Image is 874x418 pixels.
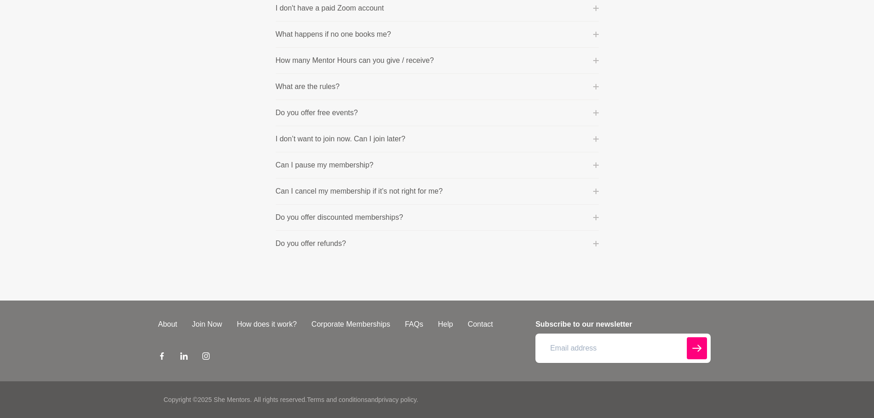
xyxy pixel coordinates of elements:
button: How many Mentor Hours can you give / receive? [276,55,599,66]
p: Do you offer refunds? [276,238,346,249]
button: What are the rules? [276,81,599,92]
p: I don’t want to join now. Can I join later? [276,134,406,145]
button: Can I pause my membership? [276,160,599,171]
p: How many Mentor Hours can you give / receive? [276,55,434,66]
button: Can I cancel my membership if it’s not right for me? [276,186,599,197]
a: privacy policy [379,396,417,403]
a: Terms and conditions [307,396,367,403]
p: Can I pause my membership? [276,160,373,171]
a: LinkedIn [180,352,188,363]
button: Do you offer free events? [276,107,599,118]
p: What are the rules? [276,81,340,92]
button: What happens if no one books me? [276,29,599,40]
p: What happens if no one books me? [276,29,391,40]
button: Do you offer discounted memberships? [276,212,599,223]
a: Contact [460,319,500,330]
a: Instagram [202,352,210,363]
button: I don’t want to join now. Can I join later? [276,134,599,145]
h4: Subscribe to our newsletter [535,319,710,330]
a: Join Now [184,319,229,330]
p: All rights reserved. and . [254,395,418,405]
a: About [151,319,185,330]
a: Help [430,319,460,330]
input: Email address [535,334,710,363]
a: How does it work? [229,319,304,330]
button: Do you offer refunds? [276,238,599,249]
p: Can I cancel my membership if it’s not right for me? [276,186,443,197]
p: Copyright © 2025 She Mentors . [164,395,252,405]
a: Facebook [158,352,166,363]
a: Corporate Memberships [304,319,398,330]
p: Do you offer discounted memberships? [276,212,403,223]
p: I don't have a paid Zoom account [276,3,384,14]
a: FAQs [397,319,430,330]
p: Do you offer free events? [276,107,358,118]
button: I don't have a paid Zoom account [276,3,599,14]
